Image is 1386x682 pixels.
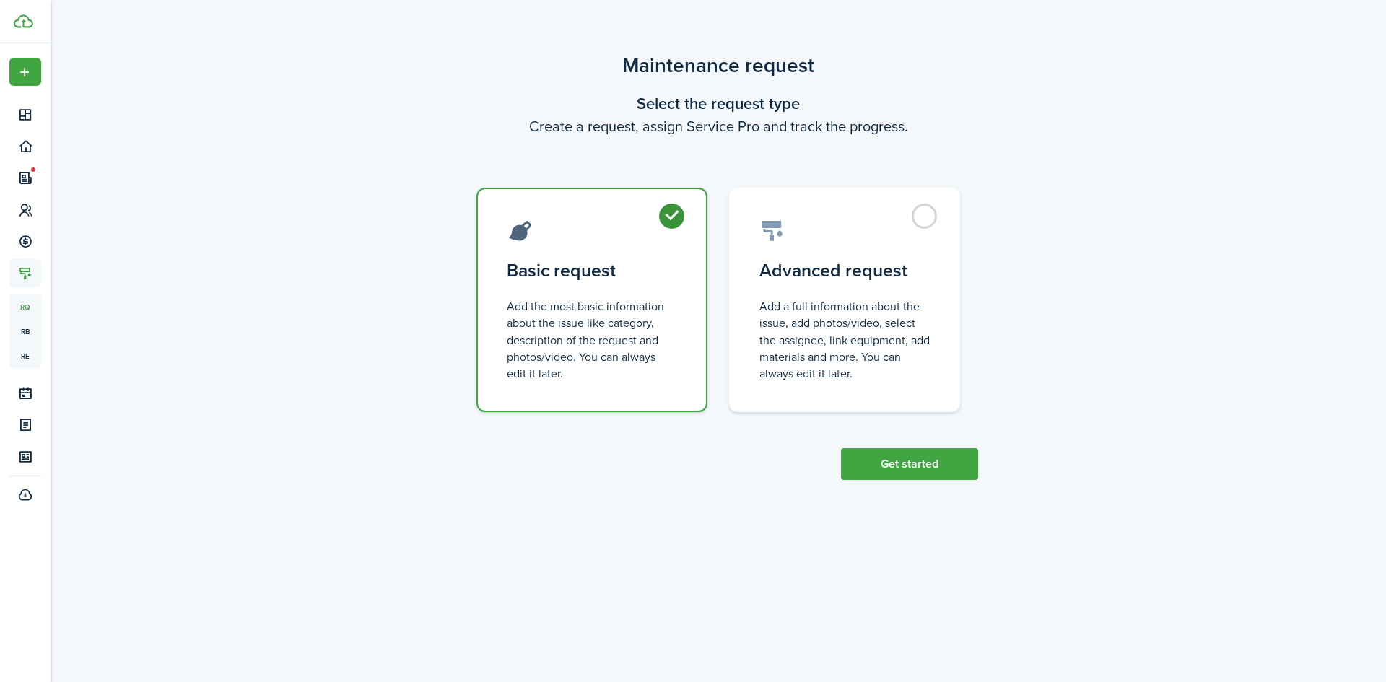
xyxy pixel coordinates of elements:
[759,258,930,284] control-radio-card-title: Advanced request
[458,92,978,115] wizard-step-header-title: Select the request type
[9,58,41,86] button: Open menu
[507,298,677,382] control-radio-card-description: Add the most basic information about the issue like category, description of the request and phot...
[9,319,41,344] a: rb
[9,344,41,368] a: re
[458,115,978,137] wizard-step-header-description: Create a request, assign Service Pro and track the progress.
[458,51,978,81] scenario-title: Maintenance request
[9,294,41,319] a: rq
[14,14,33,28] img: TenantCloud
[841,448,978,480] button: Get started
[507,258,677,284] control-radio-card-title: Basic request
[759,298,930,382] control-radio-card-description: Add a full information about the issue, add photos/video, select the assignee, link equipment, ad...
